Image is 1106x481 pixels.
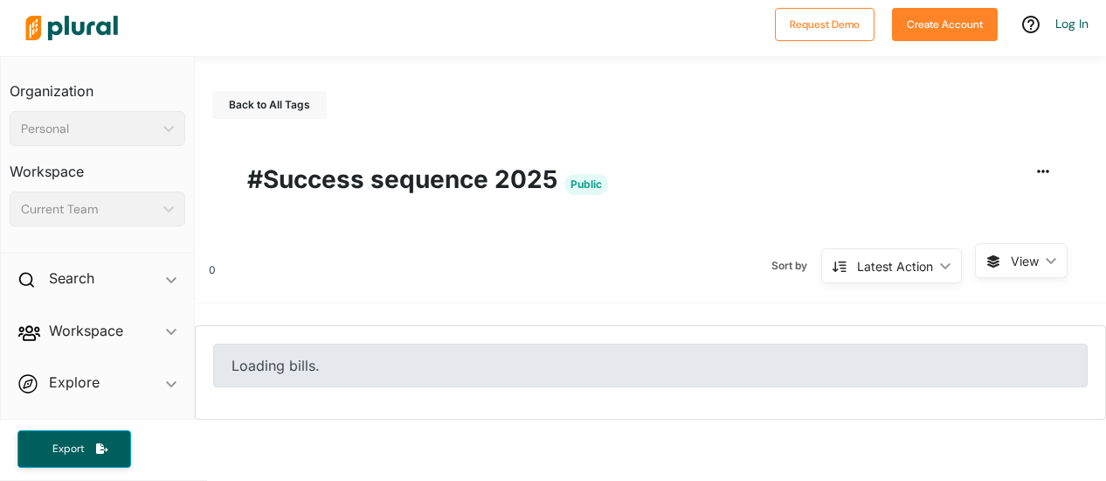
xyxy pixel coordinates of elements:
div: Current Team [21,200,156,219]
button: Export [17,430,131,468]
button: Back to All Tags [212,91,327,119]
a: Create Account [892,14,998,32]
span: View [1011,252,1039,270]
div: Latest Action [857,257,933,275]
div: 0 [195,243,216,289]
span: Back to All Tags [229,98,310,111]
h3: Organization [10,66,185,104]
button: Create Account [892,8,998,41]
h3: Workspace [10,146,185,185]
div: Loading bills. [213,344,1088,387]
a: Request Demo [775,14,874,32]
span: Sort by [771,258,821,274]
span: Export [40,442,96,457]
h2: Search [49,268,94,288]
h1: #Success sequence 2025 [247,161,1054,198]
button: Request Demo [775,8,874,41]
div: Personal [21,120,156,138]
a: Log In [1055,16,1089,31]
span: Public [564,174,608,195]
